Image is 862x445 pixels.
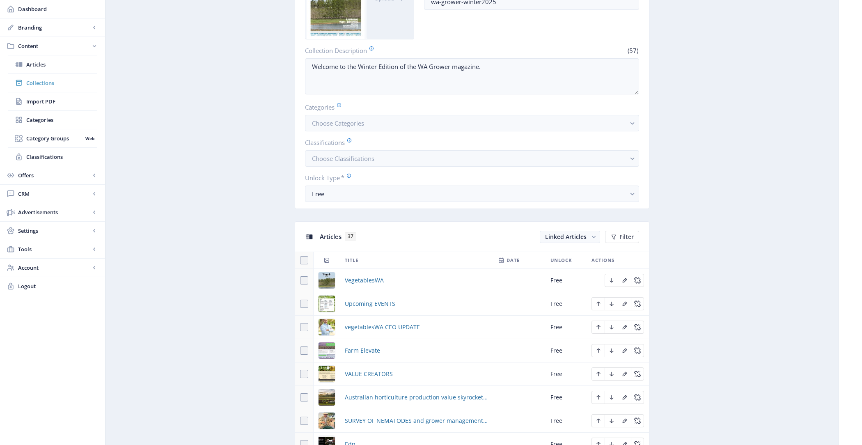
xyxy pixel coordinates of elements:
a: Edit page [605,299,618,307]
span: Import PDF [26,97,97,106]
span: Title [345,255,358,265]
a: SURVEY OF NEMATODES and grower management on tomato and capsicum crops in [GEOGRAPHIC_DATA] in [D... [345,416,488,426]
a: Edit page [605,369,618,377]
span: Settings [18,227,90,235]
a: Edit page [631,276,644,284]
a: Edit page [591,393,605,401]
a: VegetablesWA [345,275,384,285]
span: Advertisements [18,208,90,216]
a: Edit page [631,323,644,330]
span: Choose Classifications [312,154,374,163]
span: Tools [18,245,90,253]
a: Edit page [618,276,631,284]
button: Linked Articles [540,231,600,243]
a: Categories [8,111,97,129]
a: Classifications [8,148,97,166]
span: Offers [18,171,90,179]
a: Articles [8,55,97,73]
a: Edit page [591,299,605,307]
img: img_7-1.jpg [319,342,335,359]
span: CRM [18,190,90,198]
span: Categories [26,116,97,124]
a: Edit page [605,416,618,424]
a: Import PDF [8,92,97,110]
a: Australian horticulture production value skyrockets to $17 BILLION [345,392,488,402]
label: Categories [305,103,633,112]
a: Upcoming EVENTS [345,299,395,309]
img: img_8-1.jpg [319,389,335,406]
a: Farm Elevate [345,346,380,356]
span: Account [18,264,90,272]
button: Choose Classifications [305,150,639,167]
a: Edit page [618,346,631,354]
button: Choose Categories [305,115,639,131]
span: Logout [18,282,99,290]
span: Unlock [550,255,572,265]
nb-badge: Web [83,134,97,142]
img: img_2-1.jpg [319,296,335,312]
a: Edit page [591,416,605,424]
a: Edit page [631,299,644,307]
a: Edit page [631,346,644,354]
a: Edit page [591,369,605,377]
a: Edit page [605,276,618,284]
a: Edit page [631,416,644,424]
td: Free [546,292,587,316]
span: Linked Articles [545,233,587,241]
span: Articles [320,232,342,241]
a: Edit page [618,369,631,377]
a: Edit page [631,393,644,401]
button: Filter [605,231,639,243]
div: Free [312,189,626,199]
a: Edit page [618,416,631,424]
img: img_11-1.jpg [319,413,335,429]
label: Collection Description [305,46,469,55]
span: Dashboard [18,5,99,13]
a: Collections [8,74,97,92]
label: Unlock Type [305,173,633,182]
a: Edit page [591,323,605,330]
span: Articles [26,60,97,69]
a: vegetablesWA CEO UPDATE [345,322,420,332]
span: Choose Categories [312,119,364,127]
a: Edit page [605,323,618,330]
span: Collections [26,79,97,87]
img: img_7-2.jpg [319,366,335,382]
label: Classifications [305,138,633,147]
span: Content [18,42,90,50]
button: Free [305,186,639,202]
a: Edit page [591,346,605,354]
span: Filter [619,234,634,240]
a: Edit page [605,393,618,401]
span: (57) [626,46,639,55]
a: VALUE CREATORS [345,369,393,379]
a: Edit page [618,393,631,401]
span: 37 [345,232,356,241]
img: img_1-2.jpg [319,272,335,289]
a: Edit page [618,299,631,307]
a: Category GroupsWeb [8,129,97,147]
td: Free [546,362,587,386]
span: Date [507,255,520,265]
span: Classifications [26,153,97,161]
td: Free [546,386,587,409]
td: Free [546,269,587,292]
img: img_5-1.jpg [319,319,335,335]
td: Free [546,409,587,433]
td: Free [546,316,587,339]
span: Actions [591,255,614,265]
a: Edit page [618,323,631,330]
a: Edit page [605,346,618,354]
td: Free [546,339,587,362]
span: Category Groups [26,134,83,142]
a: Edit page [631,369,644,377]
span: Branding [18,23,90,32]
